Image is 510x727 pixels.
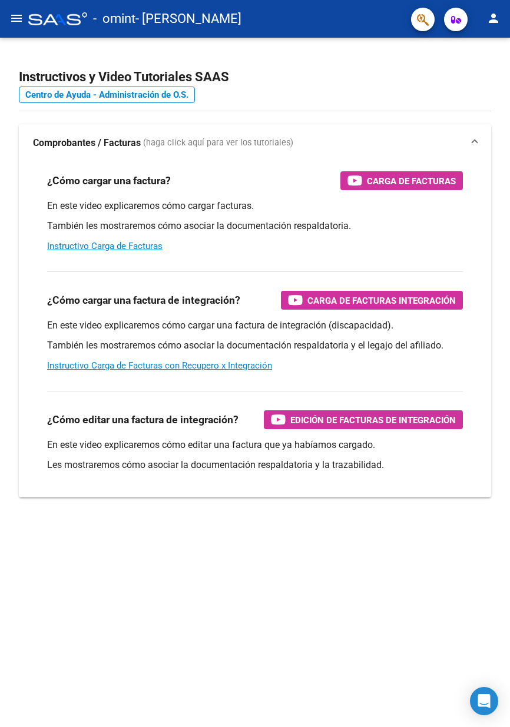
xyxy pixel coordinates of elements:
a: Instructivo Carga de Facturas con Recupero x Integración [47,360,272,371]
button: Edición de Facturas de integración [264,410,463,429]
h3: ¿Cómo cargar una factura de integración? [47,292,240,308]
h2: Instructivos y Video Tutoriales SAAS [19,66,491,88]
p: En este video explicaremos cómo cargar una factura de integración (discapacidad). [47,319,463,332]
strong: Comprobantes / Facturas [33,137,141,150]
div: Comprobantes / Facturas (haga click aquí para ver los tutoriales) [19,162,491,497]
button: Carga de Facturas [340,171,463,190]
span: (haga click aquí para ver los tutoriales) [143,137,293,150]
p: También les mostraremos cómo asociar la documentación respaldatoria. [47,220,463,233]
p: En este video explicaremos cómo cargar facturas. [47,200,463,213]
span: - omint [93,6,135,32]
a: Instructivo Carga de Facturas [47,241,163,251]
p: En este video explicaremos cómo editar una factura que ya habíamos cargado. [47,439,463,452]
p: Les mostraremos cómo asociar la documentación respaldatoria y la trazabilidad. [47,459,463,472]
h3: ¿Cómo cargar una factura? [47,172,171,189]
mat-icon: menu [9,11,24,25]
span: Carga de Facturas Integración [307,293,456,308]
button: Carga de Facturas Integración [281,291,463,310]
div: Open Intercom Messenger [470,687,498,715]
mat-icon: person [486,11,501,25]
h3: ¿Cómo editar una factura de integración? [47,411,239,428]
p: También les mostraremos cómo asociar la documentación respaldatoria y el legajo del afiliado. [47,339,463,352]
a: Centro de Ayuda - Administración de O.S. [19,87,195,103]
span: Carga de Facturas [367,174,456,188]
span: Edición de Facturas de integración [290,413,456,427]
mat-expansion-panel-header: Comprobantes / Facturas (haga click aquí para ver los tutoriales) [19,124,491,162]
span: - [PERSON_NAME] [135,6,241,32]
